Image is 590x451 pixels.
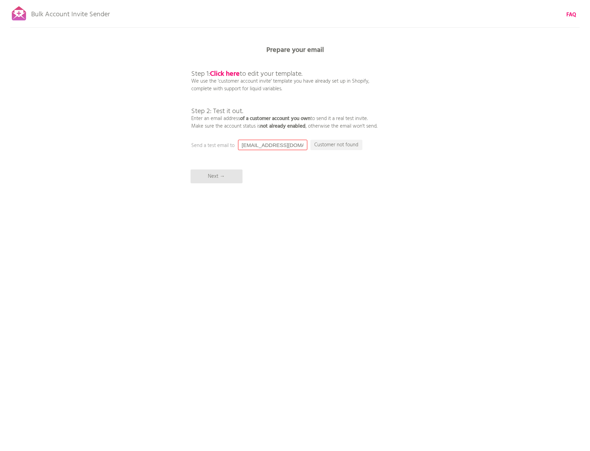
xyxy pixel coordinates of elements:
p: Customer not found [310,140,362,150]
span: Step 1: to edit your template. [191,68,302,80]
p: Send a test email to [191,142,330,149]
a: Click here [210,68,240,80]
span: Step 2: Test it out. [191,106,243,117]
b: Prepare your email [266,45,324,56]
p: We use the 'customer account invite' template you have already set up in Shopify, complete with s... [191,55,377,130]
a: FAQ [566,11,576,19]
b: of a customer account you own [240,114,310,123]
b: not already enabled [260,122,306,130]
p: Next → [191,169,243,183]
p: Bulk Account Invite Sender [31,4,110,21]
